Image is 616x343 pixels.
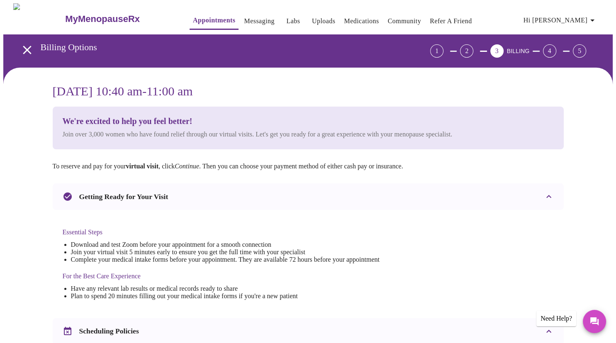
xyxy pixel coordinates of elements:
a: Labs [286,15,300,27]
h3: We're excited to help you feel better! [63,117,453,126]
a: Medications [344,15,379,27]
div: 5 [573,44,586,58]
a: Community [388,15,421,27]
h4: Essential Steps [63,229,380,236]
h3: MyMenopauseRx [65,14,140,24]
a: Refer a Friend [430,15,472,27]
div: 1 [430,44,443,58]
button: Refer a Friend [426,13,475,29]
button: Uploads [309,13,339,29]
li: Complete your medical intake forms before your appointment. They are available 72 hours before yo... [71,256,380,263]
button: Messaging [241,13,278,29]
button: Messages [583,310,606,333]
li: Join your virtual visit 5 minutes early to ensure you get the full time with your specialist [71,248,380,256]
a: Uploads [312,15,336,27]
div: Getting Ready for Your Visit [53,183,564,210]
a: Messaging [244,15,274,27]
button: Medications [341,13,382,29]
h3: Getting Ready for Your Visit [79,192,168,201]
span: BILLING [507,48,530,54]
button: Labs [280,13,307,29]
em: Continue [175,163,199,170]
li: Have any relevant lab results or medical records ready to share [71,285,380,292]
li: Download and test Zoom before your appointment for a smooth connection [71,241,380,248]
h3: Scheduling Policies [79,327,139,336]
p: To reserve and pay for your , click . Then you can choose your payment method of either cash pay ... [53,163,564,170]
button: open drawer [15,38,39,62]
h3: Billing Options [41,42,384,53]
button: Appointments [190,12,239,30]
div: Need Help? [536,311,576,326]
button: Hi [PERSON_NAME] [520,12,601,29]
h3: [DATE] 10:40 am - 11:00 am [53,84,564,98]
p: Join over 3,000 women who have found relief through our virtual visits. Let's get you ready for a... [63,129,453,139]
div: 2 [460,44,473,58]
h4: For the Best Care Experience [63,272,380,280]
span: Hi [PERSON_NAME] [523,15,597,26]
a: Appointments [193,15,235,26]
strong: virtual visit [126,163,159,170]
img: MyMenopauseRx Logo [13,3,64,34]
div: 4 [543,44,556,58]
a: MyMenopauseRx [64,5,173,34]
button: Community [385,13,425,29]
div: 3 [490,44,504,58]
li: Plan to spend 20 minutes filling out your medical intake forms if you're a new patient [71,292,380,300]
